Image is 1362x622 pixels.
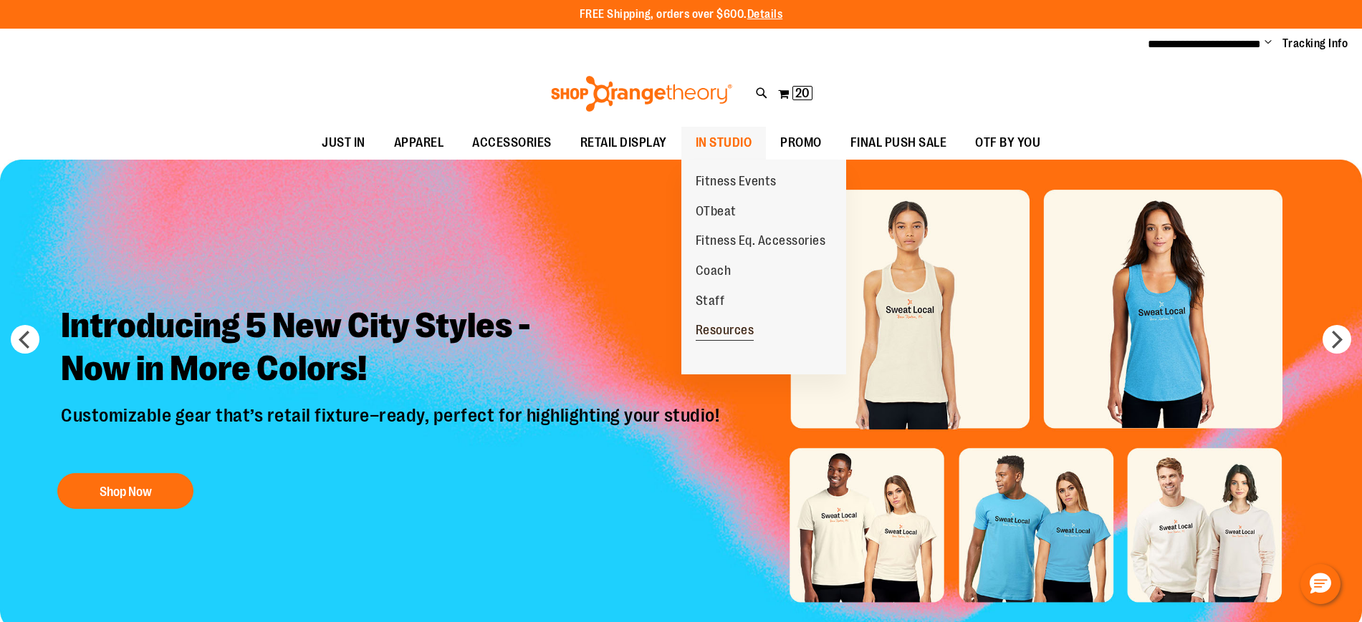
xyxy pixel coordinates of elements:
p: Customizable gear that’s retail fixture–ready, perfect for highlighting your studio! [50,404,732,459]
button: Hello, have a question? Let’s chat. [1300,564,1341,604]
a: Staff [681,286,739,316]
a: Fitness Events [681,167,791,197]
span: Resources [696,323,754,341]
a: Details [747,8,783,21]
h2: Introducing 5 New City Styles - Now in More Colors! [50,293,732,404]
a: APPAREL [380,127,459,160]
span: APPAREL [394,127,444,159]
ul: IN STUDIO [681,160,846,374]
a: OTF BY YOU [961,127,1055,160]
a: Coach [681,256,746,286]
img: Shop Orangetheory [549,76,734,112]
button: Account menu [1265,37,1272,51]
span: ACCESSORIES [472,127,552,159]
a: RETAIL DISPLAY [566,127,681,160]
a: PROMO [766,127,836,160]
button: Shop Now [57,473,193,509]
span: 20 [795,86,810,100]
span: JUST IN [322,127,365,159]
span: Staff [696,293,725,311]
span: OTbeat [696,204,737,222]
span: Coach [696,263,732,281]
a: FINAL PUSH SALE [836,127,961,160]
p: FREE Shipping, orders over $600. [580,6,783,23]
span: Fitness Eq. Accessories [696,233,826,251]
span: FINAL PUSH SALE [850,127,947,159]
button: next [1323,325,1351,354]
span: IN STUDIO [696,127,752,159]
a: ACCESSORIES [458,127,566,160]
span: Fitness Events [696,174,777,192]
a: JUST IN [307,127,380,160]
a: OTbeat [681,197,751,227]
a: Resources [681,316,769,346]
span: OTF BY YOU [975,127,1040,159]
a: Tracking Info [1282,36,1348,52]
span: RETAIL DISPLAY [580,127,667,159]
a: Introducing 5 New City Styles -Now in More Colors! Customizable gear that’s retail fixture–ready,... [50,293,732,516]
span: PROMO [780,127,822,159]
a: IN STUDIO [681,127,767,160]
button: prev [11,325,39,354]
a: Fitness Eq. Accessories [681,226,840,256]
